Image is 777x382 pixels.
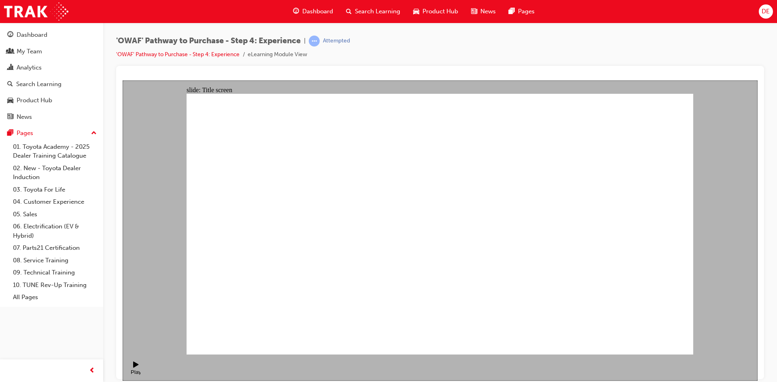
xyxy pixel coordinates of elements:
div: My Team [17,47,42,56]
span: Pages [518,7,535,16]
div: playback controls [4,274,18,300]
div: Play (Ctrl+Alt+P) [6,289,20,301]
button: Pages [3,126,100,141]
a: All Pages [10,291,100,304]
span: car-icon [413,6,419,17]
span: chart-icon [7,64,13,72]
a: 08. Service Training [10,254,100,267]
div: Attempted [323,37,350,45]
a: car-iconProduct Hub [407,3,465,20]
a: Dashboard [3,27,100,42]
span: DE [762,7,770,16]
span: people-icon [7,48,13,55]
a: search-iconSearch Learning [340,3,407,20]
span: pages-icon [509,6,515,17]
img: Trak [4,2,68,21]
a: pages-iconPages [502,3,541,20]
a: 10. TUNE Rev-Up Training [10,279,100,291]
button: Play (Ctrl+Alt+P) [4,281,18,294]
div: Dashboard [17,30,47,40]
span: | [304,36,306,46]
a: 'OWAF' Pathway to Purchase - Step 4: Experience [116,51,240,58]
a: 09. Technical Training [10,266,100,279]
span: car-icon [7,97,13,104]
a: 05. Sales [10,208,100,221]
a: 01. Toyota Academy - 2025 Dealer Training Catalogue [10,141,100,162]
span: news-icon [7,114,13,121]
a: 07. Parts21 Certification [10,242,100,254]
span: prev-icon [89,366,95,376]
div: Product Hub [17,96,52,105]
button: DashboardMy TeamAnalyticsSearch LearningProduct HubNews [3,26,100,126]
a: 06. Electrification (EV & Hybrid) [10,220,100,242]
div: Search Learning [16,80,62,89]
span: search-icon [346,6,352,17]
li: eLearning Module View [248,50,307,59]
span: search-icon [7,81,13,88]
span: 'OWAF' Pathway to Purchase - Step 4: Experience [116,36,301,46]
a: Search Learning [3,77,100,92]
a: 02. New - Toyota Dealer Induction [10,162,100,184]
a: guage-iconDashboard [287,3,340,20]
a: News [3,110,100,125]
a: news-iconNews [465,3,502,20]
span: Dashboard [302,7,333,16]
a: My Team [3,44,100,59]
span: Product Hub [422,7,458,16]
a: 03. Toyota For Life [10,184,100,196]
span: learningRecordVerb_ATTEMPT-icon [309,36,320,46]
span: guage-icon [293,6,299,17]
span: pages-icon [7,130,13,137]
span: news-icon [471,6,477,17]
span: News [480,7,496,16]
a: Analytics [3,60,100,75]
span: guage-icon [7,32,13,39]
div: Pages [17,129,33,138]
span: up-icon [91,128,97,139]
span: Search Learning [355,7,400,16]
div: News [17,112,32,122]
div: Analytics [17,63,42,72]
a: Product Hub [3,93,100,108]
a: 04. Customer Experience [10,196,100,208]
button: DE [759,4,773,19]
